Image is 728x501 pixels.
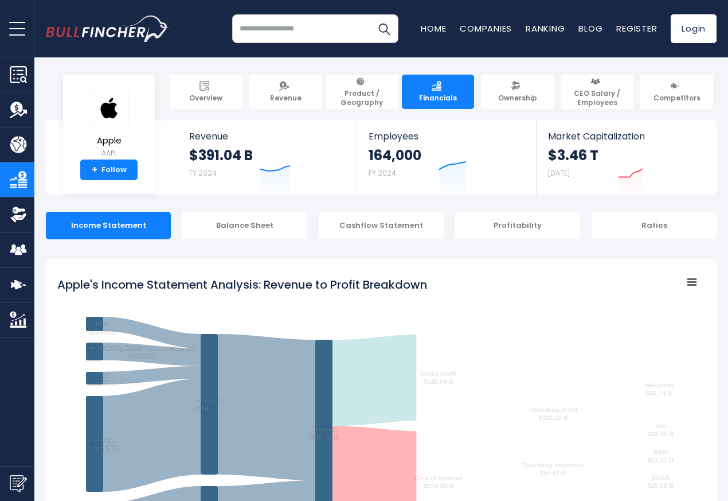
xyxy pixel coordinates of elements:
span: Employees [369,131,524,142]
strong: $3.46 T [548,146,598,164]
text: SG&A $26.10 B [647,474,673,489]
text: Cost of revenue $210.35 B [414,475,463,490]
text: Wearables, Home and Accessories $37.01 B [89,344,195,359]
a: Competitors [640,75,713,109]
a: +Follow [80,160,138,180]
span: Revenue [189,131,346,142]
img: bullfincher logo [46,15,169,42]
span: Ownership [498,94,537,103]
a: Financials [402,75,475,109]
span: Revenue [270,94,302,103]
text: Operating expenses $57.47 B [522,461,584,476]
strong: + [92,165,97,175]
a: Ranking [526,22,565,34]
text: Net profit $93.74 B [645,382,674,397]
div: Ratios [592,212,717,239]
small: AAPL [89,148,129,158]
a: Blog [578,22,602,34]
text: Tax $29.75 B [647,422,673,437]
span: Overview [189,94,222,103]
a: Apple AAPL [88,88,130,160]
span: Product / Geography [331,89,393,107]
div: Profitability [455,212,580,239]
a: Go to homepage [46,15,169,42]
text: Revenue $391.04 B [309,426,339,441]
small: FY 2024 [189,168,217,178]
text: Mac $29.98 B [89,320,115,335]
strong: $391.04 B [189,146,253,164]
a: Market Capitalization $3.46 T [DATE] [537,121,715,195]
div: Balance Sheet [182,212,307,239]
a: Revenue $391.04 B FY 2024 [178,121,357,195]
a: Register [616,22,657,34]
text: Operating profit $123.22 B [529,406,578,421]
text: Products $294.87 B [194,397,224,412]
text: Gross profit $180.68 B [420,370,457,385]
text: R&D $31.37 B [647,449,673,464]
text: iPhone $201.18 B [89,437,119,452]
a: Employees 164,000 FY 2024 [357,121,535,195]
a: Product / Geography [326,75,398,109]
span: Competitors [653,94,700,103]
a: Companies [460,22,512,34]
small: FY 2024 [369,168,396,178]
a: Login [671,14,717,43]
img: Ownership [10,206,27,223]
text: iPad $26.69 B [89,371,115,386]
span: Apple [89,136,129,146]
tspan: Apple's Income Statement Analysis: Revenue to Profit Breakdown [57,277,427,293]
a: Ownership [481,75,554,109]
div: Cashflow Statement [319,212,444,239]
a: Revenue [249,75,322,109]
button: Search [370,14,398,43]
a: CEO Salary / Employees [561,75,633,109]
a: Overview [170,75,242,109]
span: Market Capitalization [548,131,704,142]
a: Home [421,22,446,34]
div: Income Statement [46,212,171,239]
span: Financials [419,94,457,103]
span: CEO Salary / Employees [566,89,628,107]
strong: 164,000 [369,146,421,164]
small: [DATE] [548,168,570,178]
